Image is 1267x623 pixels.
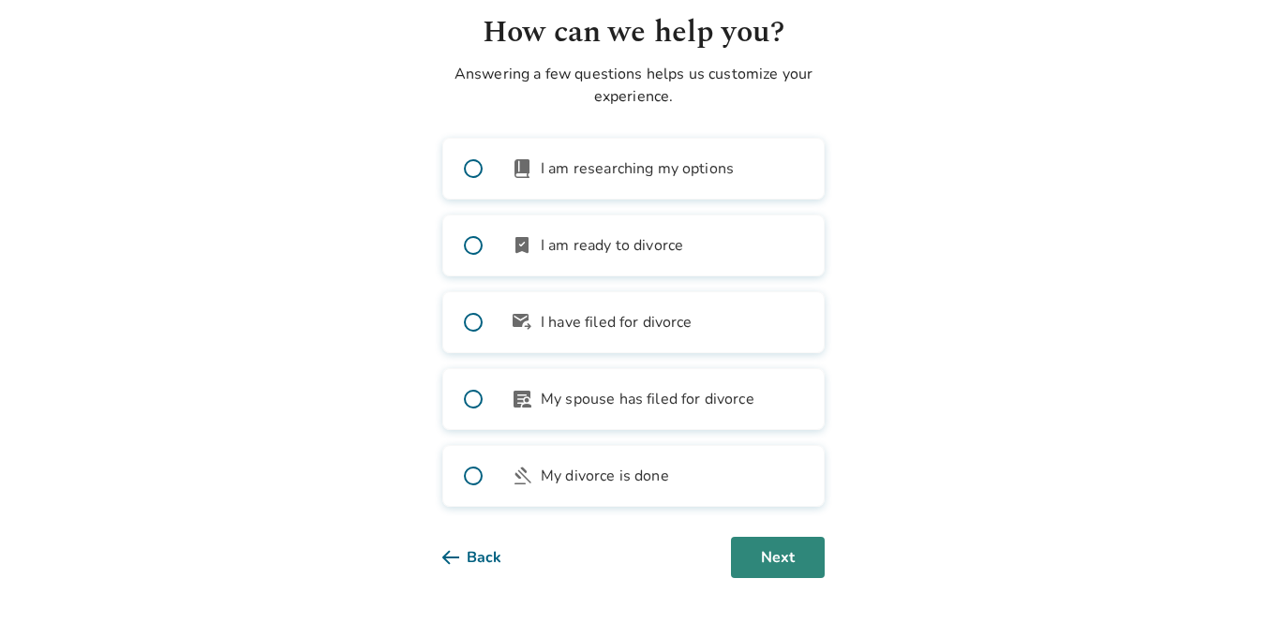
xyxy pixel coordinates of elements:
[541,234,683,257] span: I am ready to divorce
[541,311,693,334] span: I have filed for divorce
[511,311,533,334] span: outgoing_mail
[541,465,669,487] span: My divorce is done
[541,388,754,410] span: My spouse has filed for divorce
[442,537,531,578] button: Back
[511,465,533,487] span: gavel
[1173,533,1267,623] iframe: Chat Widget
[442,10,825,55] h1: How can we help you?
[511,388,533,410] span: article_person
[442,63,825,108] p: Answering a few questions helps us customize your experience.
[511,157,533,180] span: book_2
[731,537,825,578] button: Next
[511,234,533,257] span: bookmark_check
[541,157,734,180] span: I am researching my options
